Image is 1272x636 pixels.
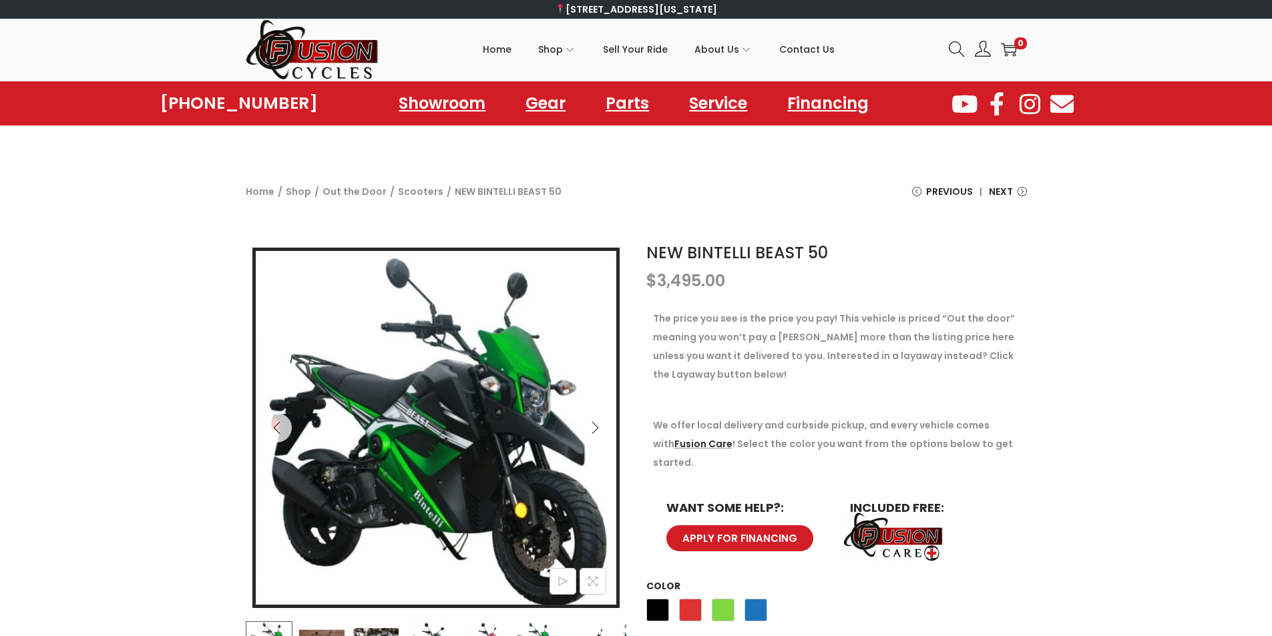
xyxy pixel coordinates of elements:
a: 0 [1001,41,1017,57]
img: 📍 [556,4,565,13]
a: [PHONE_NUMBER] [160,94,318,113]
span: About Us [694,33,739,66]
span: Shop [538,33,563,66]
a: Gear [512,88,579,119]
a: APPLY FOR FINANCING [666,525,813,551]
a: Next [989,182,1027,211]
span: / [390,182,395,201]
h6: WANT SOME HELP?: [666,502,823,514]
button: Next [580,413,610,442]
span: Previous [926,182,973,201]
span: Next [989,182,1013,201]
img: Woostify retina logo [246,19,379,81]
a: Contact Us [779,19,835,79]
nav: Primary navigation [379,19,939,79]
a: Service [676,88,761,119]
span: Home [483,33,511,66]
span: $ [646,270,657,292]
span: Contact Us [779,33,835,66]
span: APPLY FOR FINANCING [682,533,797,543]
nav: Menu [385,88,882,119]
a: Out the Door [323,185,387,198]
a: Shop [538,19,576,79]
a: Home [246,185,274,198]
bdi: 3,495.00 [646,270,725,292]
a: Home [483,19,511,79]
button: Previous [262,413,292,442]
a: Scooters [398,185,443,198]
a: About Us [694,19,753,79]
img: NEW BINTELLI BEAST 50 [256,251,616,611]
a: Fusion Care [674,437,732,450]
a: Sell Your Ride [603,19,668,79]
span: Sell Your Ride [603,33,668,66]
span: NEW BINTELLI BEAST 50 [455,182,562,201]
a: Financing [774,88,882,119]
a: Showroom [385,88,499,119]
p: The price you see is the price you pay! This vehicle is priced “Out the door” meaning you won’t p... [653,309,1020,384]
a: [STREET_ADDRESS][US_STATE] [555,3,717,16]
a: Parts [592,88,662,119]
p: We offer local delivery and curbside pickup, and every vehicle comes with ! Select the color you ... [653,416,1020,472]
a: Shop [286,185,311,198]
span: / [278,182,282,201]
h6: INCLUDED FREE: [850,502,1007,514]
span: / [314,182,319,201]
label: Color [646,579,680,593]
a: Previous [912,182,973,211]
span: / [447,182,451,201]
